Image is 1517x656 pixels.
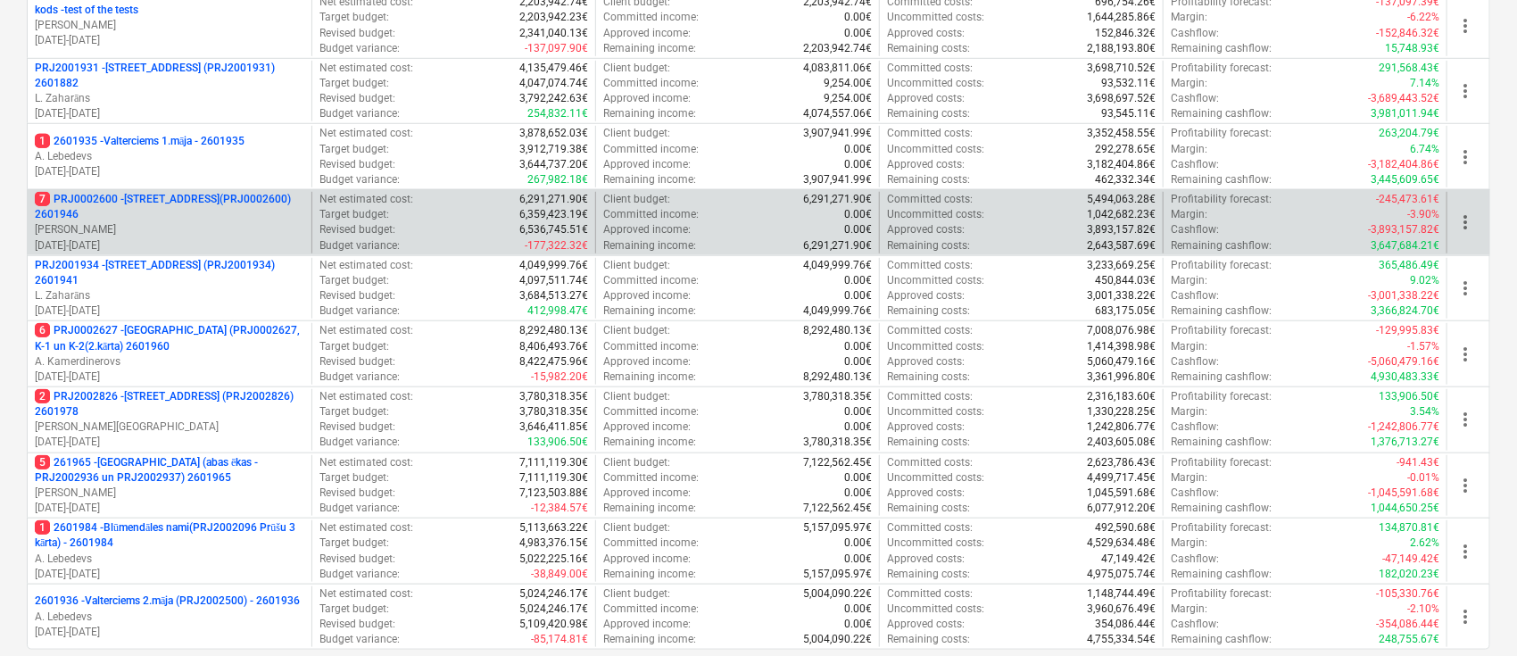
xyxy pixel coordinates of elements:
p: Budget variance : [319,501,400,516]
p: -3,001,338.22€ [1368,288,1439,303]
p: Remaining income : [603,501,696,516]
p: Client budget : [603,126,670,141]
p: Committed income : [603,76,699,91]
p: [DATE] - [DATE] [35,164,304,179]
p: Profitability forecast : [1171,323,1272,338]
p: 3,698,697.52€ [1087,91,1156,106]
p: 4,049,999.76€ [803,303,872,319]
p: -129,995.83€ [1376,323,1439,338]
p: 6,291,271.90€ [803,192,872,207]
p: Revised budget : [319,157,395,172]
p: Remaining costs : [887,41,970,56]
p: Client budget : [603,258,670,273]
div: 6PRJ0002627 -[GEOGRAPHIC_DATA] (PRJ0002627, K-1 un K-2(2.kārta) 2601960A. Kamerdinerovs[DATE]-[DATE] [35,323,304,385]
p: 7,123,503.88€ [519,486,588,501]
span: more_vert [1455,541,1476,562]
p: -0.01% [1407,470,1439,486]
span: more_vert [1455,146,1476,168]
p: Budget variance : [319,41,400,56]
p: Client budget : [603,61,670,76]
p: 6.74% [1410,142,1439,157]
p: Target budget : [319,142,389,157]
span: more_vert [1455,212,1476,233]
p: Committed costs : [887,258,973,273]
p: Revised budget : [319,222,395,237]
p: 3,366,824.70€ [1371,303,1439,319]
p: 412,998.47€ [527,303,588,319]
p: 2,403,605.08€ [1087,435,1156,450]
p: -137,097.90€ [525,41,588,56]
p: Margin : [1171,470,1207,486]
p: Uncommitted costs : [887,339,984,354]
p: 462,332.34€ [1095,172,1156,187]
p: [DATE] - [DATE] [35,370,304,385]
p: 4,049,999.76€ [803,258,872,273]
p: Budget variance : [319,238,400,253]
p: 2,643,587.69€ [1087,238,1156,253]
p: Committed income : [603,142,699,157]
p: -1,242,806.77€ [1368,419,1439,435]
p: Remaining cashflow : [1171,41,1272,56]
p: Approved costs : [887,288,965,303]
p: 93,532.11€ [1101,76,1156,91]
p: Profitability forecast : [1171,389,1272,404]
p: Uncommitted costs : [887,10,984,25]
p: Committed costs : [887,126,973,141]
p: 6,536,745.51€ [519,222,588,237]
p: [PERSON_NAME] [35,486,304,501]
p: Client budget : [603,192,670,207]
p: Remaining income : [603,303,696,319]
p: 3,780,318.35€ [803,435,872,450]
p: 683,175.05€ [1095,303,1156,319]
p: 3.54% [1410,404,1439,419]
p: Profitability forecast : [1171,61,1272,76]
p: [DATE] - [DATE] [35,238,304,253]
span: more_vert [1455,80,1476,102]
p: 3,981,011.94€ [1371,106,1439,121]
p: -12,384.57€ [531,501,588,516]
p: Committed income : [603,339,699,354]
p: Revised budget : [319,354,395,370]
p: Approved income : [603,157,691,172]
p: Uncommitted costs : [887,273,984,288]
p: Remaining cashflow : [1171,106,1272,121]
p: PRJ2002826 - [STREET_ADDRESS] (PRJ2002826) 2601978 [35,389,304,419]
p: Remaining costs : [887,501,970,516]
div: 12601984 -Blūmendāles nami(PRJ2002096 Prūšu 3 kārta) - 2601984A. Lebedevs[DATE]-[DATE] [35,520,304,582]
p: 7,111,119.30€ [519,470,588,486]
p: Remaining cashflow : [1171,435,1272,450]
p: Net estimated cost : [319,258,413,273]
p: -3.90% [1407,207,1439,222]
p: 8,292,480.13€ [803,323,872,338]
p: 2,316,183.60€ [1087,389,1156,404]
p: -3,893,157.82€ [1368,222,1439,237]
p: 4,083,811.06€ [803,61,872,76]
p: 4,047,074.74€ [519,76,588,91]
p: PRJ0002627 - [GEOGRAPHIC_DATA] (PRJ0002627, K-1 un K-2(2.kārta) 2601960 [35,323,304,353]
p: Target budget : [319,207,389,222]
p: 15,748.93€ [1385,41,1439,56]
p: Client budget : [603,389,670,404]
p: A. Kamerdinerovs [35,354,304,370]
p: 3,907,941.99€ [803,126,872,141]
p: [DATE] - [DATE] [35,106,304,121]
p: 6,291,271.90€ [519,192,588,207]
p: 4,049,999.76€ [519,258,588,273]
p: [DATE] - [DATE] [35,303,304,319]
div: 5261965 -[GEOGRAPHIC_DATA] (abas ēkas - PRJ2002936 un PRJ2002937) 2601965[PERSON_NAME][DATE]-[DATE] [35,455,304,517]
p: 3,912,719.38€ [519,142,588,157]
p: A. Lebedevs [35,552,304,567]
p: 0.00€ [844,354,872,370]
p: Cashflow : [1171,91,1219,106]
p: 3,445,609.65€ [1371,172,1439,187]
p: Committed costs : [887,61,973,76]
p: Remaining income : [603,41,696,56]
p: Cashflow : [1171,354,1219,370]
p: Budget variance : [319,435,400,450]
p: Committed costs : [887,192,973,207]
div: PRJ2001934 -[STREET_ADDRESS] (PRJ2001934) 2601941L. Zaharāns[DATE]-[DATE] [35,258,304,320]
p: 6,077,912.20€ [1087,501,1156,516]
p: Approved costs : [887,419,965,435]
p: [PERSON_NAME] [35,222,304,237]
p: Profitability forecast : [1171,126,1272,141]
